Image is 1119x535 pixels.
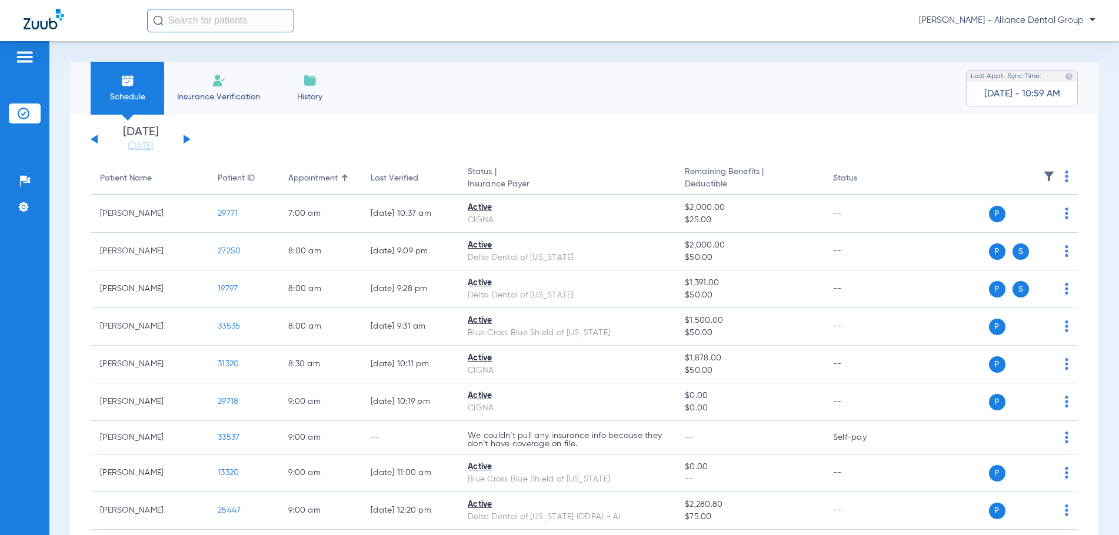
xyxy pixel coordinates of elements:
span: P [989,206,1005,222]
img: group-dot-blue.svg [1065,283,1068,295]
img: Search Icon [153,15,164,26]
div: Delta Dental of [US_STATE] [468,252,666,264]
span: Deductible [685,178,814,190]
img: group-dot-blue.svg [1065,396,1068,407]
td: 9:00 AM [279,492,361,530]
span: $2,280.80 [685,499,814,511]
td: [PERSON_NAME] [91,233,208,270]
span: P [989,503,1005,519]
span: $1,500.00 [685,315,814,327]
span: P [989,394,1005,410]
img: Zuub Logo [24,9,64,29]
div: Last Verified [371,172,418,185]
div: Appointment [288,172,352,185]
td: 7:00 AM [279,195,361,233]
td: [PERSON_NAME] [91,195,208,233]
img: group-dot-blue.svg [1065,358,1068,370]
div: Active [468,315,666,327]
span: 19797 [218,285,238,293]
th: Remaining Benefits | [675,162,824,195]
td: 9:00 AM [279,454,361,492]
a: [DATE] [105,141,176,152]
div: CIGNA [468,402,666,414]
div: Blue Cross Blue Shield of [US_STATE] [468,327,666,339]
div: Active [468,499,666,511]
td: [PERSON_NAME] [91,454,208,492]
td: -- [824,195,903,233]
td: [PERSON_NAME] [91,383,208,421]
span: 13320 [218,469,239,477]
div: Delta Dental of [US_STATE] [468,289,666,302]
img: group-dot-blue.svg [1065,467,1068,479]
div: CIGNA [468,365,666,377]
div: Blue Cross Blue Shield of [US_STATE] [468,473,666,486]
td: [PERSON_NAME] [91,421,208,454]
span: $1,391.00 [685,277,814,289]
span: 29718 [218,397,238,406]
input: Search for patients [147,9,294,32]
td: -- [824,233,903,270]
div: Patient ID [218,172,255,185]
td: 9:00 AM [279,421,361,454]
div: Patient Name [100,172,152,185]
span: History [282,91,338,103]
span: S [1013,243,1029,260]
td: [DATE] 10:11 PM [361,346,458,383]
span: [DATE] - 10:59 AM [984,88,1060,100]
td: -- [824,346,903,383]
img: group-dot-blue.svg [1065,320,1068,332]
span: 25447 [218,506,241,514]
div: Active [468,202,666,214]
td: -- [824,454,903,492]
td: [DATE] 10:19 PM [361,383,458,421]
span: $50.00 [685,252,814,264]
img: History [303,73,317,88]
td: -- [824,383,903,421]
span: 27250 [218,247,241,255]
img: group-dot-blue.svg [1065,432,1068,443]
span: $25.00 [685,214,814,226]
div: Last Verified [371,172,449,185]
td: [DATE] 12:20 PM [361,492,458,530]
span: 33537 [218,433,239,442]
span: Schedule [99,91,155,103]
span: -- [685,433,694,442]
span: 29771 [218,209,238,218]
span: Last Appt. Sync Time: [971,71,1041,82]
td: 8:00 AM [279,270,361,308]
img: Manual Insurance Verification [212,73,226,88]
td: 9:00 AM [279,383,361,421]
span: S [1013,281,1029,297]
td: -- [361,421,458,454]
img: group-dot-blue.svg [1065,504,1068,516]
p: We couldn’t pull any insurance info because they don’t have coverage on file. [468,432,666,448]
td: -- [824,492,903,530]
span: P [989,319,1005,335]
div: Active [468,239,666,252]
div: Active [468,352,666,365]
td: -- [824,308,903,346]
span: P [989,465,1005,481]
span: $0.00 [685,402,814,414]
td: [PERSON_NAME] [91,270,208,308]
img: group-dot-blue.svg [1065,245,1068,257]
th: Status [824,162,903,195]
div: Active [468,461,666,473]
li: [DATE] [105,126,176,152]
img: last sync help info [1065,72,1073,81]
img: group-dot-blue.svg [1065,170,1068,182]
td: 8:30 AM [279,346,361,383]
th: Status | [458,162,675,195]
div: Active [468,277,666,289]
span: -- [685,473,814,486]
td: [PERSON_NAME] [91,308,208,346]
span: 31320 [218,360,239,368]
span: [PERSON_NAME] - Alliance Dental Group [919,15,1095,26]
div: Active [468,390,666,402]
div: Patient ID [218,172,269,185]
td: [DATE] 9:09 PM [361,233,458,270]
span: $50.00 [685,365,814,377]
span: $2,000.00 [685,202,814,214]
td: 8:00 AM [279,308,361,346]
span: $1,878.00 [685,352,814,365]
